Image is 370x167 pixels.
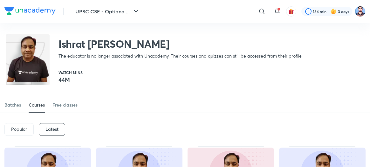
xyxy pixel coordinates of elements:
[52,97,78,113] a: Free classes
[58,71,83,74] p: Watch mins
[4,7,56,16] a: Company Logo
[4,7,56,15] img: Company Logo
[45,127,58,132] h6: Latest
[58,76,83,83] p: 44M
[29,97,45,113] a: Courses
[286,6,296,17] button: avatar
[52,102,78,108] div: Free classes
[288,9,294,14] img: avatar
[72,5,144,18] button: UPSC CSE - Optiona ...
[4,97,21,113] a: Batches
[11,127,27,132] p: Popular
[58,53,302,59] p: The educator is no longer associated with Unacademy. Their courses and quizzes can still be acces...
[330,8,337,15] img: streak
[355,6,366,17] img: Irfan Qurashi
[58,38,302,50] h2: Ishrat [PERSON_NAME]
[29,102,45,108] div: Courses
[4,102,21,108] div: Batches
